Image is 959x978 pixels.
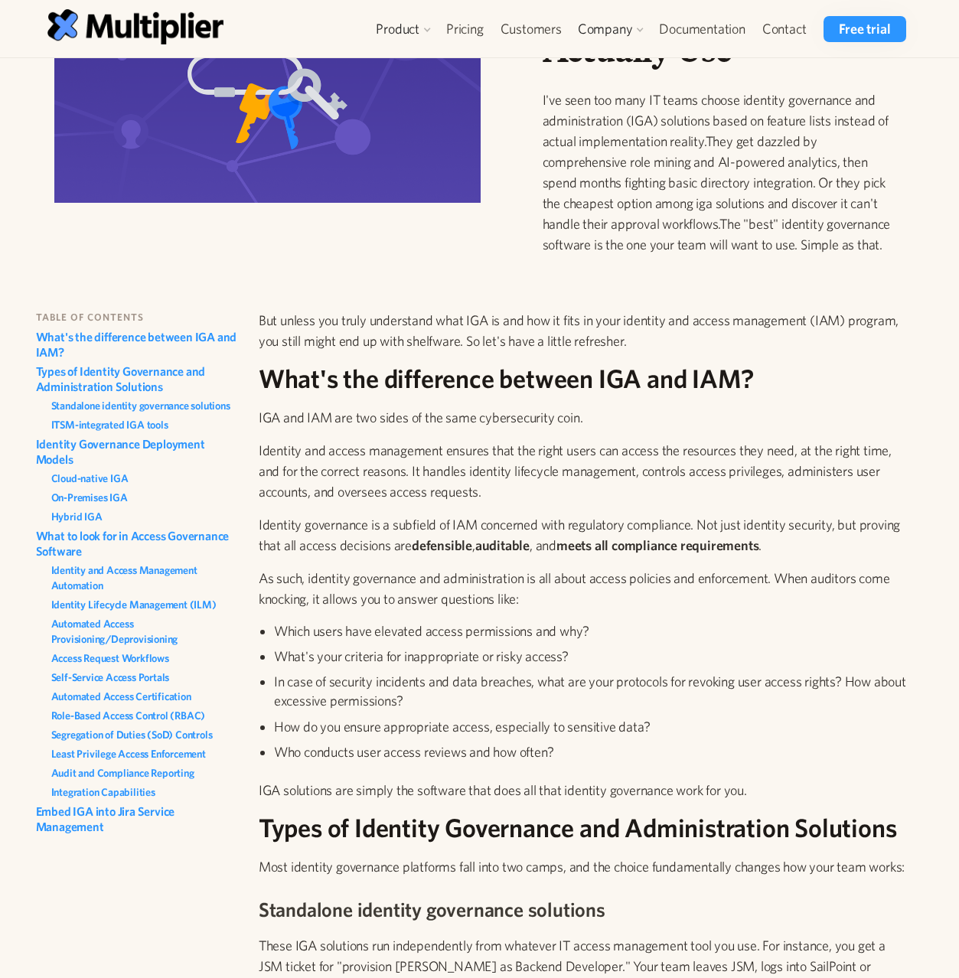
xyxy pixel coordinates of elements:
strong: Integration Capabilities [51,786,155,798]
li: What's your criteria for inappropriate or risky access? [274,647,912,666]
a: Customers [492,16,570,42]
strong: Automated Access Provisioning/Deprovisioning [51,618,178,645]
strong: Types of Identity Governance and Administration Solutions [259,813,897,843]
a: Contact [754,16,815,42]
strong: auditable [475,537,530,553]
strong: Standalone identity governance solutions [259,898,605,921]
a: Audit and Compliance Reporting [51,765,243,784]
p: Identity and access management ensures that the right users can access the resources they need, a... [259,440,912,502]
a: Role-Based Access Control (RBAC) [51,708,243,727]
strong: What to look for in Access Governance Software [36,529,230,558]
strong: Types of Identity Governance and Administration Solutions [36,364,206,393]
strong: Least Privilege Access Enforcement [51,748,206,760]
a: Identity Lifecycle Management (ILM) [51,597,243,616]
li: How do you ensure appropriate access, especially to sensitive data? [274,717,912,736]
a: Least Privilege Access Enforcement [51,746,243,765]
a: Free trial [824,16,905,42]
p: IGA solutions are simply the software that does all that identity governance work for you. [259,780,912,800]
a: Standalone identity governance solutions [51,398,243,417]
strong: meets all compliance requirements [556,537,758,553]
a: What to look for in Access Governance Software [36,528,243,562]
li: In case of security incidents and data breaches, what are your protocols for revoking user access... [274,672,912,710]
div: Product [376,20,419,38]
a: Embed IGA into Jira Service Management [36,804,243,838]
strong: Access Request Workflows [51,652,169,664]
strong: Standalone identity governance solutions [51,399,230,412]
p: As such, identity governance and administration is all about access policies and enforcement. Whe... [259,568,912,609]
p: Most identity governance platforms fall into two camps, and the choice fundamentally changes how ... [259,856,912,877]
strong: ITSM-integrated IGA tools [51,419,168,431]
strong: Embed IGA into Jira Service Management [36,804,175,833]
strong: What's the difference between IGA and IAM? [259,363,754,393]
a: Pricing [438,16,492,42]
p: But unless you truly understand what IGA is and how it fits in your identity and access managemen... [259,310,912,351]
strong: Cloud-native [51,472,109,484]
strong: defensible [412,537,472,553]
strong: What's the difference between IGA and IAM? [36,330,237,359]
li: Who conducts user access reviews and how often? [274,742,912,761]
a: Access Request Workflows [51,650,243,670]
a: Hybrid IGA [51,509,243,528]
div: Company [578,20,633,38]
p: IGA and IAM are two sides of the same cybersecurity coin. [259,407,912,428]
a: ITSM-integrated IGA tools [51,417,243,436]
p: I've seen too many IT teams choose identity governance and administration (IGA) solutions based o... [543,90,893,255]
a: Identity and Access Management Automation [51,562,243,597]
strong: Hybrid [51,510,83,523]
strong: Audit and Compliance Reporting [51,767,194,779]
a: Integration Capabilities [51,784,243,804]
a: Identity Governance Deployment Models [36,436,243,471]
div: Product [368,16,438,42]
li: Which users have elevated access permissions and why? [274,621,912,641]
strong: Self-Service Access Portals [51,671,170,683]
a: Self-Service Access Portals [51,670,243,689]
a: Automated Access Certification [51,689,243,708]
a: What's the difference between IGA and IAM? [36,329,243,363]
a: Automated Access Provisioning/Deprovisioning [51,616,243,650]
p: Identity governance is a subfield of IAM concerned with regulatory compliance. Not just identity ... [259,514,912,556]
strong: On-Premises IGA [51,491,128,504]
strong: Identity Governance Deployment Models [36,437,205,466]
strong: Role-Based Access Control (RBAC) [51,709,206,722]
a: Cloud-native IGA [51,471,243,490]
a: Segregation of Duties (SoD) Controls [51,727,243,746]
a: Documentation [651,16,753,42]
a: Types of Identity Governance and Administration Solutions [36,363,243,398]
h6: table of contents [36,310,243,325]
strong: IGA [84,510,102,523]
strong: Identity Lifecycle Management (ILM) [51,598,217,611]
strong: Identity and Access Management Automation [51,564,197,592]
div: Company [570,16,651,42]
strong: Automated Access Certification [51,690,191,703]
strong: IGA [110,472,128,484]
a: On-Premises IGA [51,490,243,509]
strong: Segregation of Duties (SoD) Controls [51,729,213,741]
